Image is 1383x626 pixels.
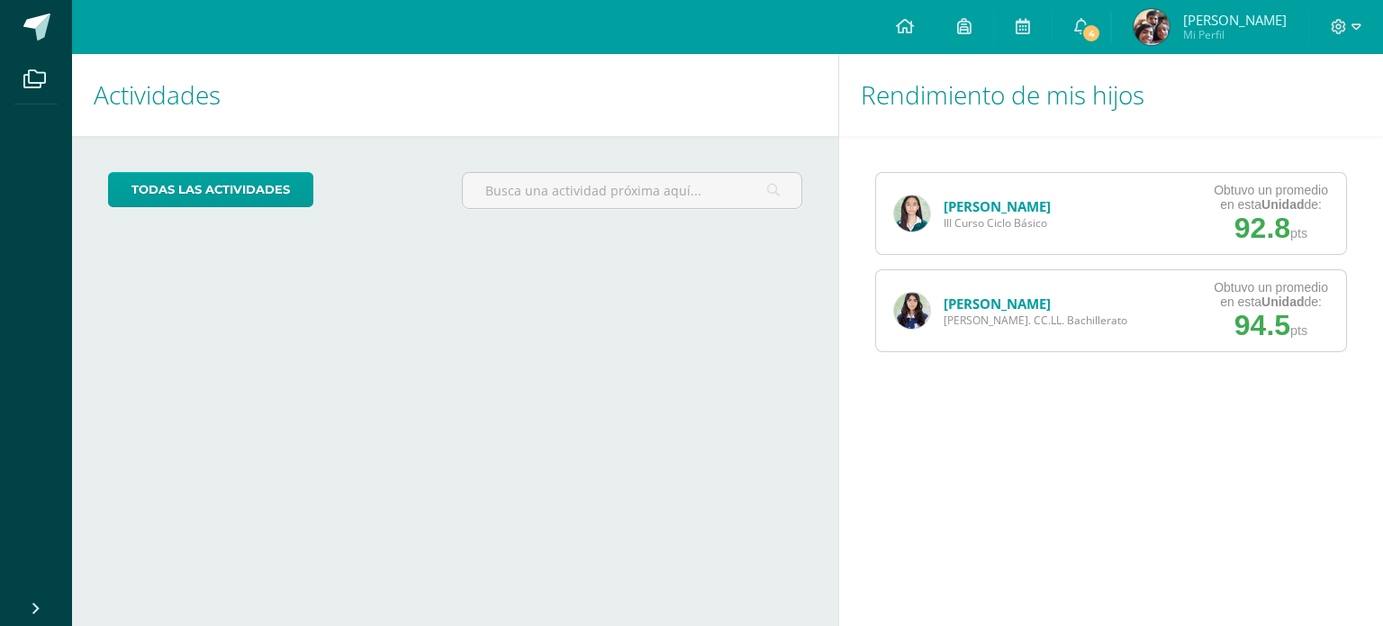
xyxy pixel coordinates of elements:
span: III Curso Ciclo Básico [944,215,1051,231]
span: pts [1290,323,1307,338]
span: 4 [1081,23,1101,43]
h1: Rendimiento de mis hijos [861,54,1361,136]
input: Busca una actividad próxima aquí... [463,173,800,208]
div: Obtuvo un promedio en esta de: [1214,183,1328,212]
span: 94.5 [1234,309,1290,341]
a: [PERSON_NAME] [944,197,1051,215]
img: 2888544038d106339d2fbd494f6dd41f.png [1134,9,1170,45]
a: todas las Actividades [108,172,313,207]
strong: Unidad [1261,295,1304,309]
span: pts [1290,226,1307,240]
a: [PERSON_NAME] [944,295,1051,313]
span: 92.8 [1234,212,1290,244]
h1: Actividades [94,54,817,136]
img: 9dad198d57c198efa3b32e80126bea6e.png [894,195,930,231]
strong: Unidad [1261,197,1304,212]
span: Mi Perfil [1183,27,1287,42]
img: 43b1bc9c91937f0dcbfff52386789718.png [894,293,930,329]
div: Obtuvo un promedio en esta de: [1214,280,1328,309]
span: [PERSON_NAME]. CC.LL. Bachillerato [944,313,1127,328]
span: [PERSON_NAME] [1183,11,1287,29]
